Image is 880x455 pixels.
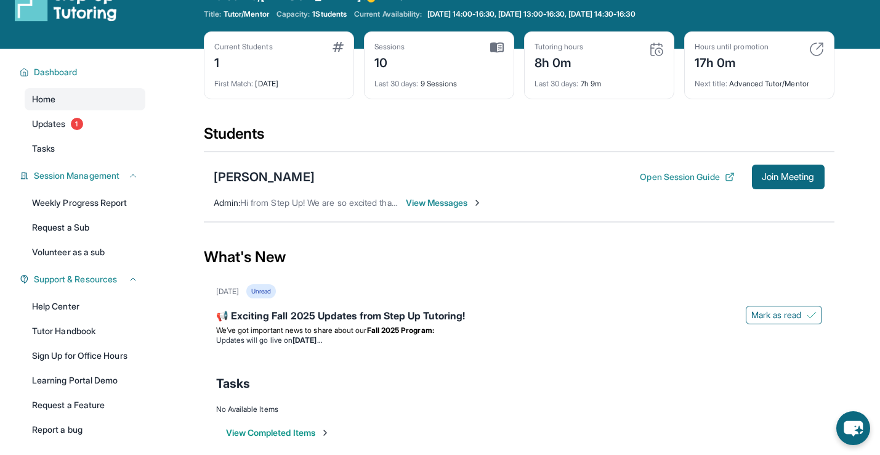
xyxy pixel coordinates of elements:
strong: [DATE] [293,335,321,345]
span: Current Availability: [354,9,422,19]
span: 1 [71,118,83,130]
span: Tutor/Mentor [224,9,269,19]
a: Sign Up for Office Hours [25,345,145,367]
span: Support & Resources [34,273,117,285]
div: 7h 9m [535,72,664,89]
img: Chevron-Right [472,198,482,208]
div: Tutoring hours [535,42,584,52]
button: View Completed Items [226,427,330,439]
div: [DATE] [216,287,239,297]
a: [DATE] 14:00-16:30, [DATE] 13:00-16:30, [DATE] 14:30-16:30 [425,9,638,19]
a: Updates1 [25,113,145,135]
div: 9 Sessions [374,72,504,89]
span: Join Meeting [762,173,815,181]
a: Request a Feature [25,394,145,416]
span: Mark as read [751,309,802,321]
div: 📢 Exciting Fall 2025 Updates from Step Up Tutoring! [216,308,822,326]
img: Mark as read [807,310,817,320]
span: Last 30 days : [374,79,419,88]
span: View Messages [406,197,483,209]
a: Tutor Handbook [25,320,145,342]
div: No Available Items [216,404,822,414]
span: [DATE] 14:00-16:30, [DATE] 13:00-16:30, [DATE] 14:30-16:30 [427,9,636,19]
span: Dashboard [34,66,78,78]
div: 1 [214,52,273,72]
span: Tasks [216,375,250,392]
a: Help Center [25,295,145,318]
img: card [333,42,344,52]
span: Capacity: [277,9,310,19]
a: Report a bug [25,419,145,441]
span: We’ve got important news to share about our [216,326,367,335]
span: 1 Students [312,9,347,19]
a: Volunteer as a sub [25,241,145,263]
button: Open Session Guide [640,171,734,183]
button: Join Meeting [752,165,825,189]
img: card [809,42,824,57]
span: Tasks [32,142,55,155]
strong: Fall 2025 Program: [367,326,434,335]
div: [PERSON_NAME] [214,168,315,186]
span: Last 30 days : [535,79,579,88]
div: Students [204,124,834,151]
li: Updates will go live on [216,335,822,345]
div: Sessions [374,42,405,52]
button: Mark as read [746,306,822,324]
button: chat-button [836,411,870,445]
div: 17h 0m [695,52,769,72]
span: First Match : [214,79,254,88]
div: Current Students [214,42,273,52]
a: Request a Sub [25,216,145,239]
a: Learning Portal Demo [25,369,145,391]
button: Dashboard [29,66,138,78]
span: Updates [32,118,66,130]
div: What's New [204,230,834,284]
div: Unread [246,284,276,298]
div: [DATE] [214,72,344,89]
span: Session Management [34,170,119,182]
a: Weekly Progress Report [25,192,145,214]
span: Title: [204,9,221,19]
img: card [649,42,664,57]
div: Hours until promotion [695,42,769,52]
div: Advanced Tutor/Mentor [695,72,824,89]
a: Home [25,88,145,110]
a: Tasks [25,137,145,160]
span: Admin : [214,197,240,208]
button: Support & Resources [29,273,138,285]
div: 10 [374,52,405,72]
span: Home [32,93,55,105]
img: card [490,42,504,53]
div: 8h 0m [535,52,584,72]
span: Next title : [695,79,728,88]
button: Session Management [29,170,138,182]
